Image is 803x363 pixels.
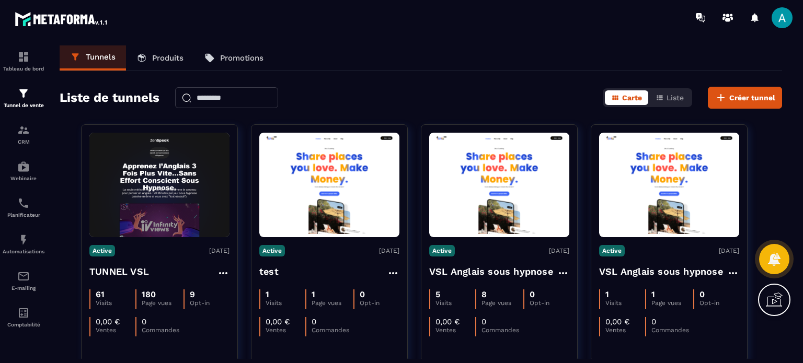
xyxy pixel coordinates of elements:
p: 1 [651,289,655,299]
a: automationsautomationsAutomatisations [3,226,44,262]
p: Ventes [435,326,475,334]
a: emailemailE-mailing [3,262,44,299]
p: [DATE] [549,247,569,254]
p: 0 [142,317,146,326]
p: Comptabilité [3,322,44,327]
img: accountant [17,307,30,319]
p: [DATE] [379,247,399,254]
img: automations [17,160,30,173]
p: Page vues [312,299,353,307]
p: Active [429,245,455,256]
a: accountantaccountantComptabilité [3,299,44,335]
a: Produits [126,45,194,71]
a: formationformationTableau de bord [3,43,44,79]
img: formation [17,87,30,100]
p: 0 [530,289,535,299]
img: image [259,136,399,235]
img: formation [17,124,30,136]
p: 1 [605,289,609,299]
p: 180 [142,289,156,299]
p: Opt-in [530,299,569,307]
img: image [89,133,230,237]
p: Ventes [605,326,645,334]
p: 61 [96,289,105,299]
p: 0,00 € [435,317,460,326]
p: Page vues [651,299,693,307]
p: 8 [481,289,487,299]
h4: VSL Anglais sous hypnose [599,264,723,279]
p: Commandes [312,326,351,334]
p: Produits [152,53,183,63]
p: 0,00 € [96,317,120,326]
p: 9 [190,289,195,299]
p: Ventes [266,326,305,334]
p: Promotions [220,53,263,63]
a: formationformationTunnel de vente [3,79,44,116]
button: Créer tunnel [708,87,782,109]
p: Visits [96,299,135,307]
p: 0 [651,317,656,326]
p: Commandes [481,326,521,334]
a: Promotions [194,45,274,71]
a: schedulerschedulerPlanificateur [3,189,44,226]
p: [DATE] [209,247,230,254]
p: Tunnels [86,52,116,62]
span: Créer tunnel [729,92,775,103]
p: 0,00 € [266,317,290,326]
span: Carte [622,93,642,102]
p: Active [259,245,285,256]
p: E-mailing [3,285,44,291]
p: Ventes [96,326,135,334]
h4: test [259,264,279,279]
button: Carte [605,90,648,105]
p: Active [599,245,625,256]
img: image [429,136,569,235]
p: Commandes [142,326,181,334]
img: scheduler [17,197,30,209]
h4: VSL Anglais sous hypnose [429,264,553,279]
p: 0 [312,317,316,326]
p: 1 [266,289,269,299]
p: 0,00 € [605,317,630,326]
p: 0 [699,289,705,299]
p: Opt-in [699,299,739,307]
p: CRM [3,139,44,145]
p: Page vues [142,299,183,307]
p: Webinaire [3,175,44,181]
p: [DATE] [719,247,739,254]
img: formation [17,51,30,63]
p: Planificateur [3,212,44,218]
span: Liste [667,93,684,102]
p: 0 [360,289,365,299]
p: Visits [605,299,645,307]
a: Tunnels [60,45,126,71]
p: Automatisations [3,249,44,254]
p: Visits [266,299,305,307]
h4: TUNNEL VSL [89,264,149,279]
img: automations [17,233,30,246]
p: Page vues [481,299,523,307]
p: Opt-in [360,299,399,307]
p: 5 [435,289,440,299]
img: image [599,136,739,235]
p: Commandes [651,326,691,334]
img: logo [15,9,109,28]
button: Liste [649,90,690,105]
h2: Liste de tunnels [60,87,159,108]
p: Tunnel de vente [3,102,44,108]
p: Visits [435,299,475,307]
a: formationformationCRM [3,116,44,153]
a: automationsautomationsWebinaire [3,153,44,189]
p: 0 [481,317,486,326]
img: email [17,270,30,283]
p: Opt-in [190,299,230,307]
p: 1 [312,289,315,299]
p: Active [89,245,115,256]
p: Tableau de bord [3,66,44,72]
